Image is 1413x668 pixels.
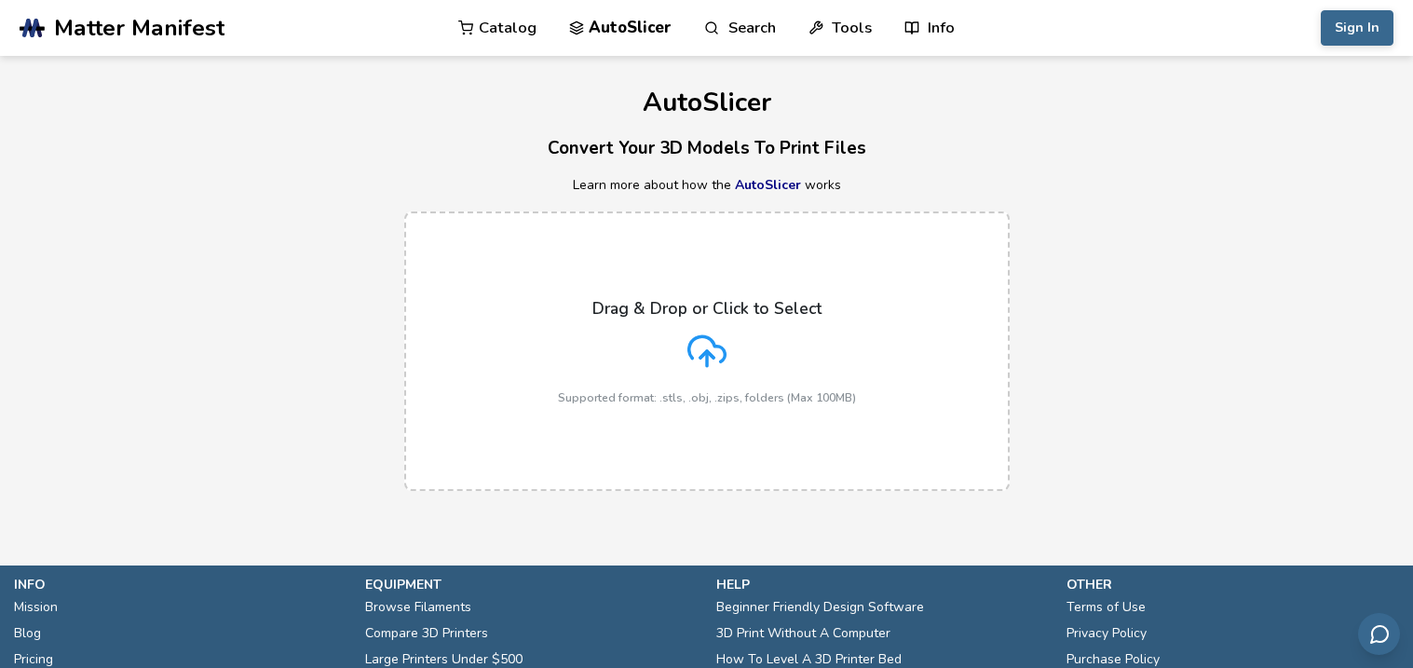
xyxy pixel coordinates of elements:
p: equipment [365,575,698,594]
a: AutoSlicer [735,176,801,194]
button: Send feedback via email [1358,613,1400,655]
a: Compare 3D Printers [365,620,488,647]
a: Privacy Policy [1067,620,1147,647]
p: Supported format: .stls, .obj, .zips, folders (Max 100MB) [558,391,856,404]
p: help [716,575,1049,594]
button: Sign In [1321,10,1393,46]
a: Blog [14,620,41,647]
p: other [1067,575,1399,594]
p: info [14,575,346,594]
a: 3D Print Without A Computer [716,620,890,647]
a: Beginner Friendly Design Software [716,594,924,620]
p: Drag & Drop or Click to Select [592,299,822,318]
a: Terms of Use [1067,594,1146,620]
a: Mission [14,594,58,620]
a: Browse Filaments [365,594,471,620]
span: Matter Manifest [54,15,224,41]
